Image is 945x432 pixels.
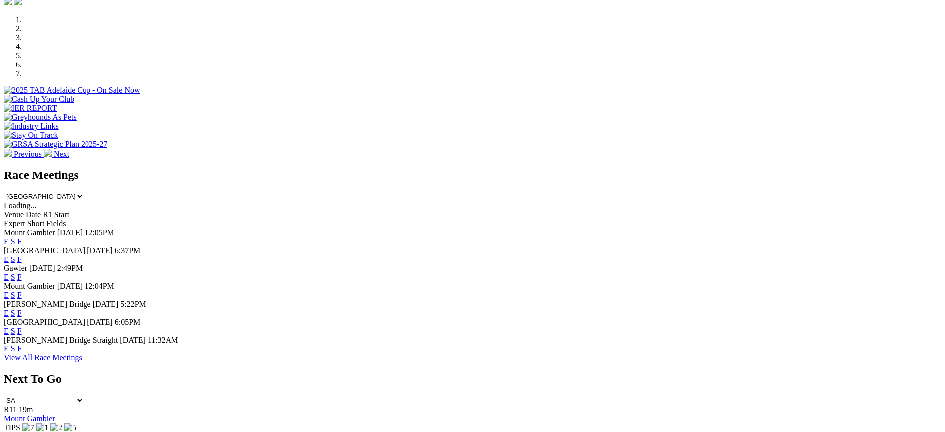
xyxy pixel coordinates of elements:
a: S [11,273,15,281]
span: 12:04PM [85,282,114,290]
a: F [17,237,22,246]
span: [DATE] [57,228,83,237]
img: 7 [22,423,34,432]
span: [DATE] [57,282,83,290]
img: 5 [64,423,76,432]
a: S [11,237,15,246]
span: [DATE] [87,318,113,326]
span: Fields [46,219,66,228]
span: Short [27,219,45,228]
span: Mount Gambier [4,228,55,237]
a: F [17,309,22,317]
a: S [11,327,15,335]
span: Previous [14,150,42,158]
h2: Next To Go [4,372,941,386]
span: 2:49PM [57,264,83,272]
img: GRSA Strategic Plan 2025-27 [4,140,107,149]
a: E [4,237,9,246]
img: 2 [50,423,62,432]
a: F [17,291,22,299]
span: 19m [19,405,33,414]
a: F [17,273,22,281]
span: Expert [4,219,25,228]
a: Previous [4,150,44,158]
span: [GEOGRAPHIC_DATA] [4,318,85,326]
a: F [17,255,22,263]
span: [DATE] [120,336,146,344]
a: Mount Gambier [4,414,55,423]
a: S [11,291,15,299]
span: 6:05PM [115,318,141,326]
a: E [4,273,9,281]
span: R11 [4,405,17,414]
a: View All Race Meetings [4,353,82,362]
a: E [4,327,9,335]
span: R1 Start [43,210,69,219]
span: 6:37PM [115,246,141,255]
span: Mount Gambier [4,282,55,290]
a: S [11,309,15,317]
span: [PERSON_NAME] Bridge Straight [4,336,118,344]
span: Venue [4,210,24,219]
span: 5:22PM [120,300,146,308]
img: 2025 TAB Adelaide Cup - On Sale Now [4,86,140,95]
span: [PERSON_NAME] Bridge [4,300,91,308]
a: S [11,255,15,263]
a: S [11,345,15,353]
span: TIPS [4,423,20,432]
img: Industry Links [4,122,59,131]
span: Date [26,210,41,219]
img: Greyhounds As Pets [4,113,77,122]
img: chevron-right-pager-white.svg [44,149,52,157]
h2: Race Meetings [4,169,941,182]
span: Next [54,150,69,158]
img: Stay On Track [4,131,58,140]
a: F [17,327,22,335]
span: 11:32AM [148,336,178,344]
img: Cash Up Your Club [4,95,74,104]
a: E [4,309,9,317]
img: 1 [36,423,48,432]
img: chevron-left-pager-white.svg [4,149,12,157]
span: [DATE] [87,246,113,255]
a: E [4,255,9,263]
a: Next [44,150,69,158]
span: [DATE] [29,264,55,272]
span: Gawler [4,264,27,272]
span: 12:05PM [85,228,114,237]
a: E [4,345,9,353]
img: IER REPORT [4,104,57,113]
span: Loading... [4,201,36,210]
a: E [4,291,9,299]
span: [DATE] [93,300,119,308]
a: F [17,345,22,353]
span: [GEOGRAPHIC_DATA] [4,246,85,255]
